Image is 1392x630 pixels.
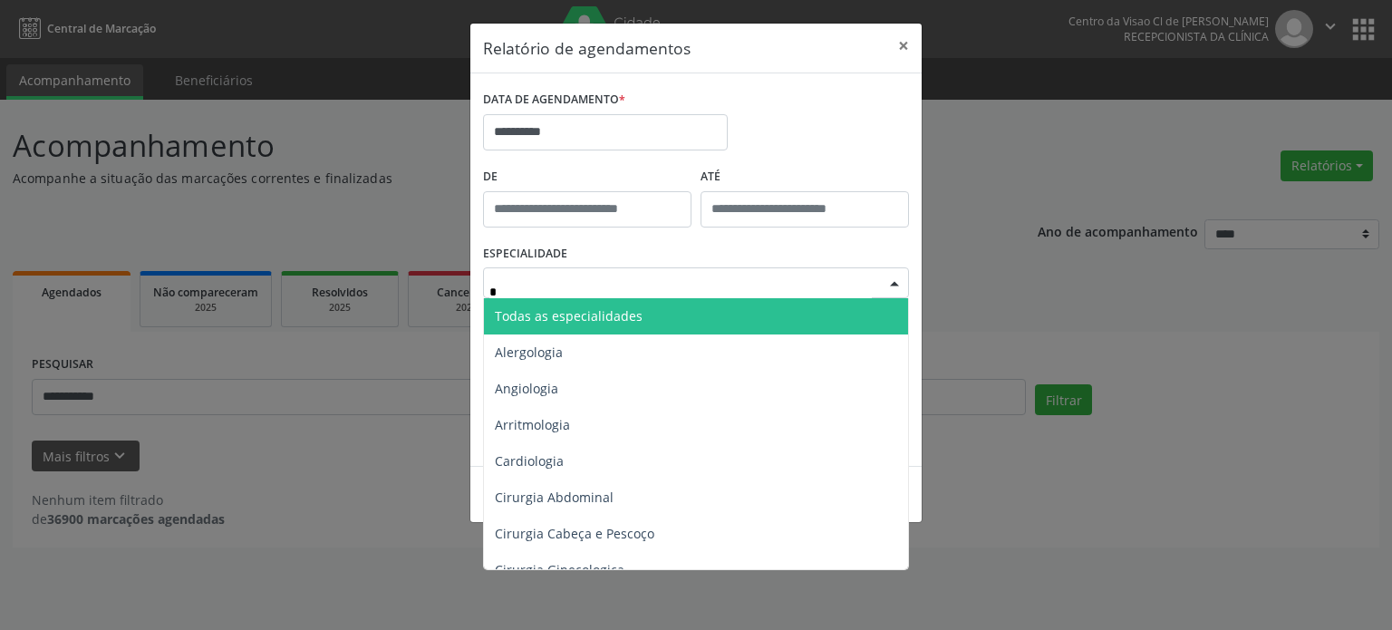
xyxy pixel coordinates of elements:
[495,416,570,433] span: Arritmologia
[495,344,563,361] span: Alergologia
[495,380,558,397] span: Angiologia
[495,307,643,325] span: Todas as especialidades
[483,163,691,191] label: De
[885,24,922,68] button: Close
[495,561,624,578] span: Cirurgia Ginecologica
[483,36,691,60] h5: Relatório de agendamentos
[495,525,654,542] span: Cirurgia Cabeça e Pescoço
[495,452,564,470] span: Cardiologia
[701,163,909,191] label: ATÉ
[483,86,625,114] label: DATA DE AGENDAMENTO
[483,240,567,268] label: ESPECIALIDADE
[495,489,614,506] span: Cirurgia Abdominal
